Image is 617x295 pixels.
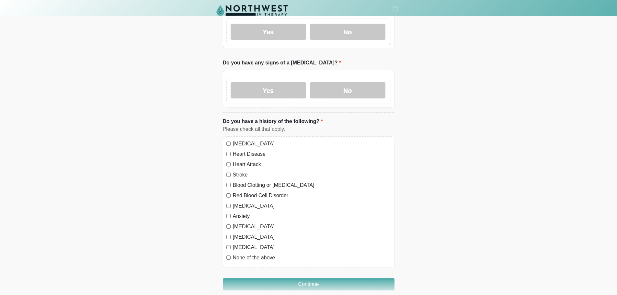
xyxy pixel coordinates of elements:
img: Northwest IV Therapy Logo [216,5,288,16]
label: No [310,24,385,40]
label: Do you have a history of the following? [223,118,323,125]
input: Red Blood Cell Disorder [226,193,231,198]
input: [MEDICAL_DATA] [226,224,231,229]
input: Stroke [226,173,231,177]
div: Please check all that apply. [223,125,394,133]
label: No [310,82,385,98]
input: [MEDICAL_DATA] [226,204,231,208]
label: Heart Disease [233,150,391,158]
label: [MEDICAL_DATA] [233,233,391,241]
label: Yes [231,82,306,98]
input: Anxiety [226,214,231,218]
label: [MEDICAL_DATA] [233,223,391,231]
label: Anxiety [233,212,391,220]
label: Yes [231,24,306,40]
input: [MEDICAL_DATA] [226,142,231,146]
input: [MEDICAL_DATA] [226,235,231,239]
input: Heart Attack [226,162,231,166]
input: None of the above [226,255,231,260]
label: Red Blood Cell Disorder [233,192,391,199]
label: Stroke [233,171,391,179]
label: [MEDICAL_DATA] [233,244,391,251]
input: Heart Disease [226,152,231,156]
input: [MEDICAL_DATA] [226,245,231,249]
input: Blood Clotting or [MEDICAL_DATA] [226,183,231,187]
label: Do you have any signs of a [MEDICAL_DATA]? [223,59,341,67]
label: [MEDICAL_DATA] [233,202,391,210]
label: Blood Clotting or [MEDICAL_DATA] [233,181,391,189]
label: None of the above [233,254,391,262]
label: [MEDICAL_DATA] [233,140,391,148]
button: Continue [223,278,394,290]
label: Heart Attack [233,161,391,168]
